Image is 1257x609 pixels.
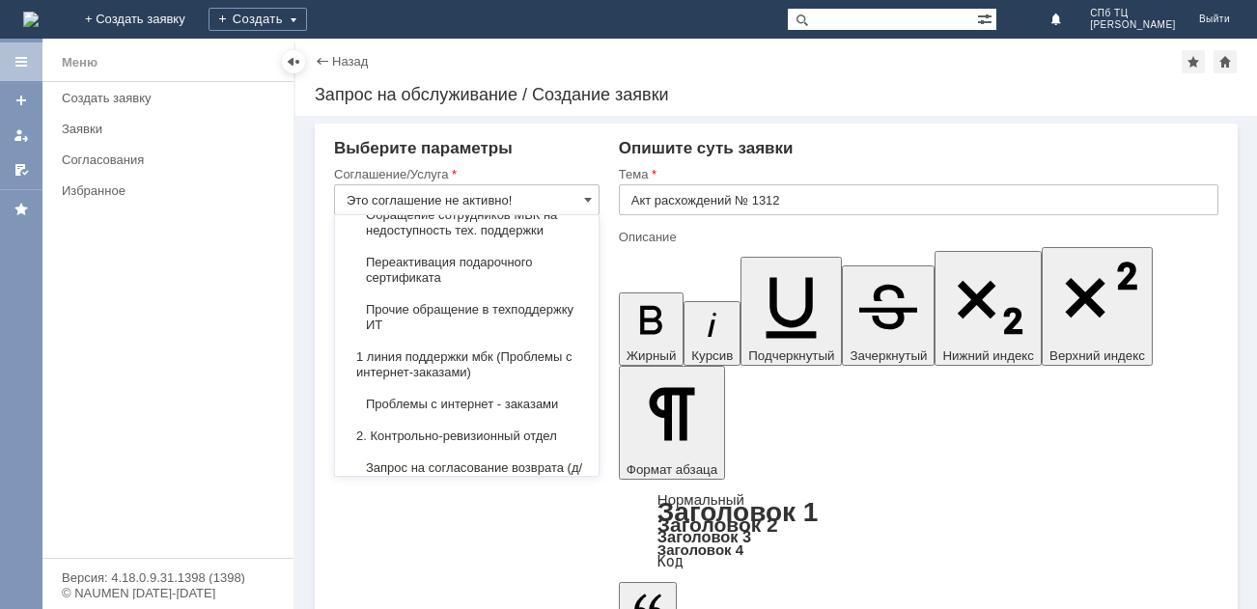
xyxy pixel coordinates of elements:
[209,8,307,31] div: Создать
[347,429,587,444] span: 2. Контрольно-ревизионный отдел
[334,168,596,180] div: Соглашение/Услуга
[657,553,684,570] a: Код
[315,85,1238,104] div: Запрос на обслуживание / Создание заявки
[740,257,842,366] button: Подчеркнутый
[282,50,305,73] div: Скрыть меню
[619,231,1215,243] div: Описание
[619,168,1215,180] div: Тема
[1090,8,1176,19] span: СПб ТЦ
[657,491,744,508] a: Нормальный
[62,152,282,167] div: Согласования
[54,83,290,113] a: Создать заявку
[62,587,274,599] div: © NAUMEN [DATE]-[DATE]
[23,12,39,27] img: logo
[54,145,290,175] a: Согласования
[347,255,587,286] span: Переактивация подарочного сертификата
[23,12,39,27] a: Перейти на домашнюю страницу
[347,460,587,491] span: Запрос на согласование возврата (д/с или товара)
[619,366,725,480] button: Формат абзаца
[6,154,37,185] a: Мои согласования
[842,265,935,366] button: Зачеркнутый
[347,302,587,333] span: Прочие обращение в техподдержку ИТ
[1049,348,1145,363] span: Верхний индекс
[332,54,368,69] a: Назад
[1214,50,1237,73] div: Сделать домашней страницей
[1182,50,1205,73] div: Добавить в избранное
[6,85,37,116] a: Создать заявку
[977,9,996,27] span: Расширенный поиск
[619,493,1218,568] div: Формат абзаца
[347,208,587,238] span: Обращение сотрудников МБК на недоступность тех. поддержки
[347,397,587,412] span: Проблемы с интернет - заказами
[935,251,1042,366] button: Нижний индекс
[1090,19,1176,31] span: [PERSON_NAME]
[657,497,819,527] a: Заголовок 1
[942,348,1034,363] span: Нижний индекс
[691,348,733,363] span: Курсив
[657,528,751,545] a: Заголовок 3
[748,348,834,363] span: Подчеркнутый
[1042,247,1153,366] button: Верхний индекс
[347,349,587,380] span: 1 линия поддержки мбк (Проблемы с интернет-заказами)
[627,348,677,363] span: Жирный
[62,51,98,74] div: Меню
[62,571,274,584] div: Версия: 4.18.0.9.31.1398 (1398)
[54,114,290,144] a: Заявки
[619,292,684,366] button: Жирный
[6,120,37,151] a: Мои заявки
[657,513,778,536] a: Заголовок 2
[684,301,740,366] button: Курсив
[334,139,513,157] span: Выберите параметры
[627,462,717,477] span: Формат абзаца
[657,541,743,558] a: Заголовок 4
[62,91,282,105] div: Создать заявку
[850,348,927,363] span: Зачеркнутый
[619,139,794,157] span: Опишите суть заявки
[62,122,282,136] div: Заявки
[62,183,261,198] div: Избранное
